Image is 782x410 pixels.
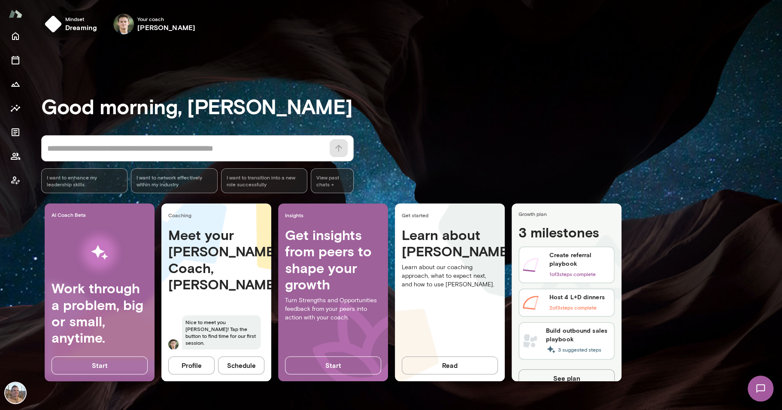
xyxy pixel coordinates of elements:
[168,212,268,219] span: Coaching
[218,356,264,374] button: Schedule
[546,326,610,343] h6: Build outbound sales playbook
[137,15,195,22] span: Your coach
[227,174,302,188] span: I want to transition into a new role successfully
[7,172,24,189] button: Coach app
[402,263,498,289] p: Learn about our coaching approach, what to expect next, and how to use [PERSON_NAME].
[7,148,24,165] button: Members
[311,168,354,193] span: View past chats ->
[168,227,264,293] h4: Meet your [PERSON_NAME] Coach, [PERSON_NAME]
[182,315,261,349] span: Nice to meet you [PERSON_NAME]! Tap the button to find time for our first session.
[47,174,122,188] span: I want to enhance my leadership skills
[168,339,179,349] img: Alex Marcus Marcus
[285,212,385,219] span: Insights
[549,251,610,268] h6: Create referral playbook
[45,15,62,33] img: mindset
[7,52,24,69] button: Sessions
[52,280,148,346] h4: Work through a problem, big or small, anytime.
[136,174,212,188] span: I want to network effectively within my industry
[549,293,605,301] h6: Host 4 L+D dinners
[549,304,597,310] span: 2 of 3 steps complete
[7,27,24,45] button: Home
[9,6,22,22] img: Mento
[285,227,381,293] h4: Get insights from peers to shape your growth
[402,212,501,219] span: Get started
[402,356,498,374] button: Read
[7,100,24,117] button: Insights
[65,15,97,22] span: Mindset
[41,10,104,38] button: Mindsetdreaming
[518,210,618,217] span: Growth plan
[221,168,307,193] div: I want to transition into a new role successfully
[402,227,498,260] h4: Learn about [PERSON_NAME]
[131,168,217,193] div: I want to network effectively within my industry
[52,356,148,374] button: Start
[5,383,26,403] img: Adam Griffin
[41,94,782,118] h3: Good morning, [PERSON_NAME]
[285,296,381,322] p: Turn Strengths and Opportunities feedback from your peers into action with your coach.
[549,271,596,277] span: 1 of 3 steps complete
[168,356,215,374] button: Profile
[518,369,615,387] button: See plan
[52,211,151,218] span: AI Coach Beta
[137,22,195,33] h6: [PERSON_NAME]
[546,344,610,355] span: 3 suggested steps
[113,14,134,34] img: Alex Marcus
[65,22,97,33] h6: dreaming
[285,356,381,374] button: Start
[61,225,138,280] img: AI Workflows
[518,224,615,244] h4: 3 milestones
[41,168,127,193] div: I want to enhance my leadership skills
[7,76,24,93] button: Growth Plan
[107,10,201,38] div: Alex MarcusYour coach[PERSON_NAME]
[7,124,24,141] button: Documents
